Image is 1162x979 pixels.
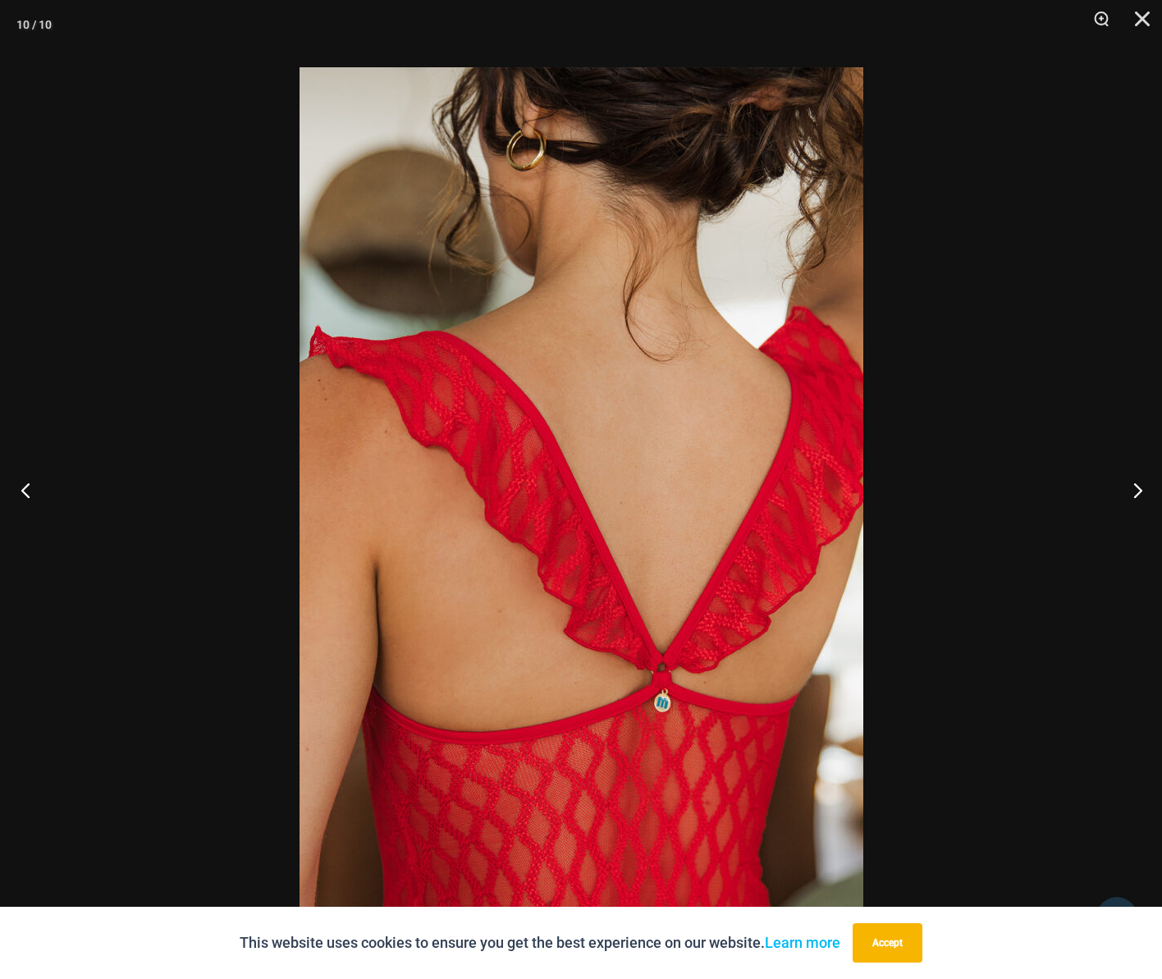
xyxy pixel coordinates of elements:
[16,12,52,37] div: 10 / 10
[240,931,840,955] p: This website uses cookies to ensure you get the best experience on our website.
[1100,449,1162,531] button: Next
[300,67,863,913] img: Sometimes Red 587 Dress 07
[765,934,840,951] a: Learn more
[853,923,922,963] button: Accept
